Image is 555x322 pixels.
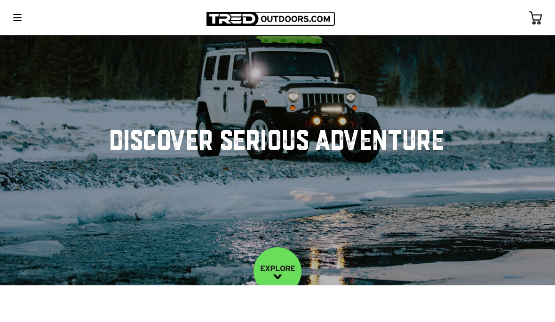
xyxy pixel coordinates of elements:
img: TRED Outdoors America [206,12,335,26]
a: EXPLORE [254,247,301,295]
h1: DISCOVER SERIOUS ADVENTURE [110,130,445,156]
img: menu-icon [13,14,22,21]
img: cart-icon [529,11,542,24]
img: down-image [273,275,282,279]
